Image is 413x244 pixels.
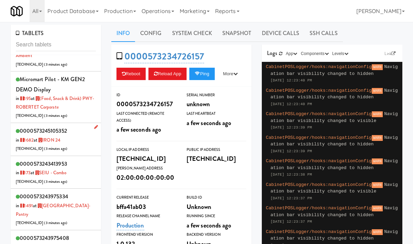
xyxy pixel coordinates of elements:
[31,169,67,176] span: at
[16,95,31,102] span: in
[270,220,312,224] span: [DATE] 12:23:37 PM
[167,25,217,42] a: System Check
[270,173,312,177] span: [DATE] 12:23:38 PM
[116,213,176,220] div: Release Channel Name
[116,125,161,134] span: a few seconds ago
[266,88,372,93] span: CabinetPOSLogger/hooks:navigationConfig
[11,156,101,189] li: 0000573243413953in 173at SEIU - Combo[TECHNICAL_ID] (3 minutes ago)
[16,62,67,67] span: [TECHNICAL_ID] ( )
[270,78,312,82] span: [DATE] 12:23:40 PM
[284,50,299,57] button: App
[304,25,343,42] a: SSH Calls
[187,221,232,230] span: a few seconds ago
[16,95,94,110] a: (Food, Snack & Drink) PWY-ROBERTET Corporate
[19,202,33,209] a: 1491
[372,111,383,117] span: WARN
[16,220,67,225] span: [TECHNICAL_ID] ( )
[372,64,383,70] span: WARN
[187,146,246,153] div: Public IP Address
[270,149,312,153] span: [DATE] 12:23:39 PM
[116,221,144,230] a: Production
[299,50,331,57] button: Components
[11,5,23,17] img: Micromart
[267,49,277,57] span: Logs
[116,92,176,99] div: ID
[20,192,68,200] span: 0000573243975334
[16,179,67,184] span: [TECHNICAL_ID] ( )
[266,182,372,187] span: CabinetPOSLogger/hooks:navigationConfig
[19,95,31,102] a: 195
[266,158,372,164] span: CabinetPOSLogger/hooks:navigationConfig
[11,71,101,123] li: Micromart Pilot - KM GEN2 DEMO Displayin 195at (Food, Snack & Drink) PWY-ROBERTET Corporate[TECHN...
[16,169,31,176] span: in
[372,88,383,94] span: WARN
[11,123,101,156] li: 0000573245105352in 1682at IRON 24[TECHNICAL_ID] (3 minutes ago)
[16,202,90,218] span: at
[187,194,246,201] div: Build Id
[217,25,257,42] a: Snapshot
[116,201,176,213] div: bffa41ab03
[116,110,176,124] div: Last Connected (Remote Access)
[187,98,246,110] div: unknown
[266,111,372,117] span: CabinetPOSLogger/hooks:navigationConfig
[116,98,176,110] div: 0000573234726157
[372,182,383,188] span: WARN
[19,137,34,143] a: 1682
[116,231,176,238] div: Frontend Version
[270,102,312,106] span: [DATE] 12:23:40 PM
[20,127,67,135] span: 0000573245105352
[16,29,44,37] span: TABLETS
[34,137,60,143] span: at
[16,202,33,209] span: in
[187,92,246,99] div: Serial Number
[331,50,350,57] button: Levels
[19,169,31,176] a: 173
[266,206,372,211] span: CabinetPOSLogger/hooks:navigationConfig
[20,234,69,242] span: 0000573243975408
[46,179,66,184] span: 3 minutes ago
[270,158,398,170] span: Navigation bar visibility changed to hidden
[135,25,167,42] a: Config
[372,206,383,211] span: WARN
[46,62,66,67] span: 3 minutes ago
[372,135,383,141] span: WARN
[187,118,232,127] span: a few seconds ago
[16,202,90,218] a: [GEOGRAPHIC_DATA]-Pantry
[111,25,135,42] a: Info
[270,64,398,76] span: Navigation bar visibility changed to hidden
[20,160,67,168] span: 0000573243413953
[266,64,372,69] span: CabinetPOSLogger/hooks:navigationConfig
[187,231,246,238] div: Backend Version
[46,146,66,151] span: 3 minutes ago
[187,110,246,117] div: Last Heartbeat
[270,125,312,130] span: [DATE] 12:23:39 PM
[266,135,372,140] span: CabinetPOSLogger/hooks:navigationConfig
[116,194,176,201] div: Current Release
[270,196,312,200] span: [DATE] 12:23:37 PM
[16,146,67,151] span: [TECHNICAL_ID] ( )
[372,158,383,164] span: WARN
[46,113,66,118] span: 3 minutes ago
[270,111,398,123] span: Navigation bar visibility changed to visible
[34,169,66,176] a: SEIU - Combo
[257,25,304,42] a: Device Calls
[37,137,60,143] a: IRON 24
[16,137,34,143] span: in
[266,229,372,234] span: CabinetPOSLogger/hooks:navigationConfig
[217,68,243,80] button: More
[46,220,66,225] span: 3 minutes ago
[270,206,398,218] span: Navigation bar visibility changed to hidden
[16,75,85,93] span: Micromart Pilot - KM GEN2 DEMO Display
[124,50,204,63] a: 0000573234726157
[11,189,101,230] li: 0000573243975334in 1491at [GEOGRAPHIC_DATA]-Pantry[TECHNICAL_ID] (3 minutes ago)
[189,68,215,80] button: Ping
[187,201,246,213] div: Unknown
[148,68,187,80] button: Reload App
[116,165,176,172] div: [PERSON_NAME] Address
[383,50,397,57] a: Link
[116,172,176,184] div: 02:00:00:00:00:00
[116,68,146,80] button: Reboot
[16,95,94,110] span: at
[187,153,246,165] div: [TECHNICAL_ID]
[16,113,67,118] span: [TECHNICAL_ID] ( )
